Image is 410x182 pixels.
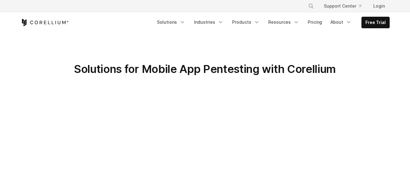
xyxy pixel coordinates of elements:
a: Industries [190,17,227,28]
button: Search [306,1,317,12]
span: Solutions for Mobile App Pentesting with Corellium [74,62,336,76]
a: Corellium Home [21,19,69,26]
a: Solutions [153,17,189,28]
div: Navigation Menu [301,1,390,12]
a: Free Trial [362,17,389,28]
a: Support Center [319,1,366,12]
div: Navigation Menu [153,17,390,28]
a: Login [368,1,390,12]
a: Pricing [304,17,326,28]
a: About [327,17,355,28]
a: Resources [265,17,303,28]
a: Products [229,17,263,28]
